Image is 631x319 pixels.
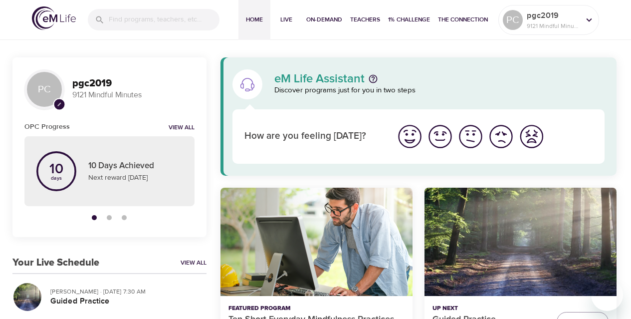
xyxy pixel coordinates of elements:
[395,121,425,152] button: I'm feeling great
[242,14,266,25] span: Home
[32,6,76,30] img: logo
[181,259,207,267] a: View All
[12,257,99,269] h3: Your Live Schedule
[49,176,63,180] p: days
[49,162,63,176] p: 10
[457,123,484,150] img: ok
[455,121,486,152] button: I'm feeling ok
[274,85,605,96] p: Discover programs just for you in two steps
[88,160,183,173] p: 10 Days Achieved
[503,10,523,30] div: PC
[24,69,64,109] div: PC
[516,121,547,152] button: I'm feeling worst
[72,78,195,89] h3: pgc2019
[306,14,342,25] span: On-Demand
[388,14,430,25] span: 1% Challenge
[425,121,455,152] button: I'm feeling good
[244,129,383,144] p: How are you feeling [DATE]?
[518,123,545,150] img: worst
[432,304,549,313] p: Up Next
[487,123,515,150] img: bad
[72,89,195,101] p: 9121 Mindful Minutes
[527,21,580,30] p: 9121 Mindful Minutes
[396,123,423,150] img: great
[274,14,298,25] span: Live
[50,296,199,307] h5: Guided Practice
[24,121,70,132] h6: OPC Progress
[591,279,623,311] iframe: Button to launch messaging window
[220,188,413,296] button: Ten Short Everyday Mindfulness Practices
[527,9,580,21] p: pgc2019
[350,14,380,25] span: Teachers
[438,14,488,25] span: The Connection
[50,287,199,296] p: [PERSON_NAME] · [DATE] 7:30 AM
[88,173,183,183] p: Next reward [DATE]
[239,76,255,92] img: eM Life Assistant
[169,124,195,132] a: View all notifications
[109,9,219,30] input: Find programs, teachers, etc...
[228,304,405,313] p: Featured Program
[274,73,365,85] p: eM Life Assistant
[426,123,454,150] img: good
[486,121,516,152] button: I'm feeling bad
[424,188,617,296] button: Guided Practice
